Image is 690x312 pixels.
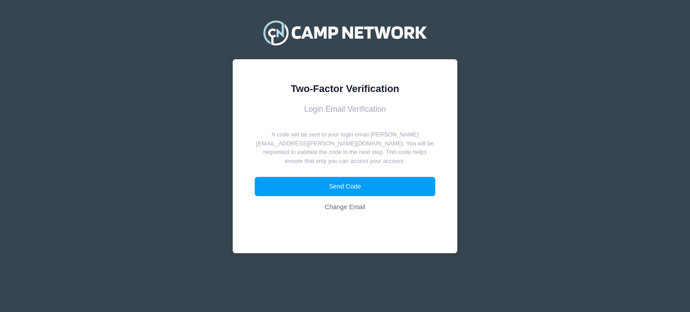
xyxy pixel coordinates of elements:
img: Camp Network [259,15,431,51]
div: Two-Factor Verification [255,81,436,96]
h3: Login Email Verification [255,105,436,114]
a: Change Email [255,198,436,217]
button: Send Code [255,177,436,196]
p: A code will be sent to your login email [PERSON_NAME][EMAIL_ADDRESS][PERSON_NAME][DOMAIN_NAME]. Y... [255,130,436,165]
